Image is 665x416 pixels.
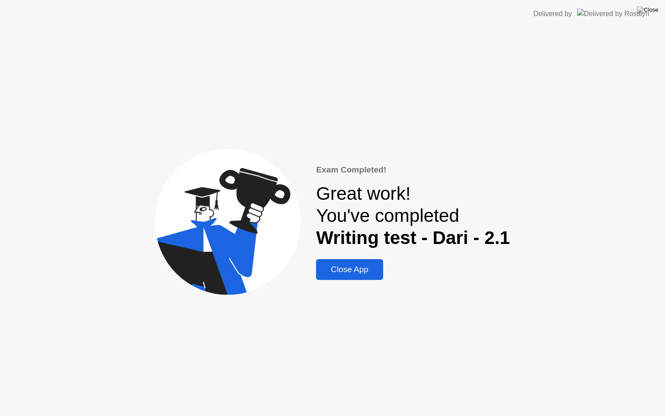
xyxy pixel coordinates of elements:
[316,164,510,176] div: Exam Completed!
[637,6,659,13] img: Close
[316,183,510,249] div: Great work! You've completed
[316,227,510,248] b: Writing test - Dari - 2.1
[577,9,649,19] img: Delivered by Rosalyn
[319,265,381,274] div: Close App
[533,9,572,19] div: Delivered by
[316,259,383,280] button: Close App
